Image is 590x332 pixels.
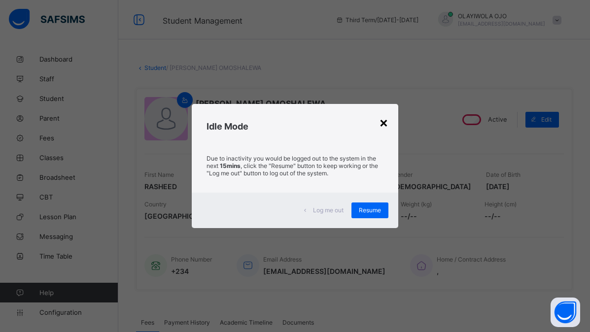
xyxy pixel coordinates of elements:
[551,298,580,327] button: Open asap
[220,162,241,169] strong: 15mins
[313,206,344,214] span: Log me out
[379,114,388,131] div: ×
[359,206,381,214] span: Resume
[207,121,383,132] h2: Idle Mode
[207,155,383,177] p: Due to inactivity you would be logged out to the system in the next , click the "Resume" button t...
